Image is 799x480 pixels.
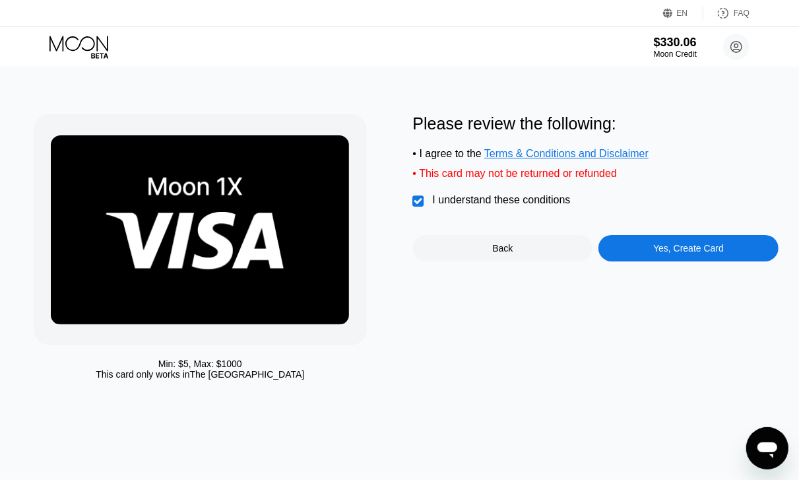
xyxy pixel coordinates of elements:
[663,7,703,20] div: EN
[734,9,750,18] div: FAQ
[413,195,426,208] div: 
[413,235,593,261] div: Back
[654,36,697,50] div: $330.06
[677,9,688,18] div: EN
[746,427,788,469] iframe: Button to launch messaging window
[598,235,779,261] div: Yes, Create Card
[484,148,649,159] span: Terms & Conditions and Disclaimer
[413,114,779,133] div: Please review the following:
[413,168,779,180] div: • This card may not be returned or refunded
[96,369,304,380] div: This card only works in The [GEOGRAPHIC_DATA]
[654,50,697,59] div: Moon Credit
[492,243,513,254] div: Back
[654,36,697,59] div: $330.06Moon Credit
[703,7,750,20] div: FAQ
[653,243,724,254] div: Yes, Create Card
[433,194,571,206] div: I understand these conditions
[413,148,779,160] div: • I agree to the
[158,359,242,369] div: Min: $ 5 , Max: $ 1000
